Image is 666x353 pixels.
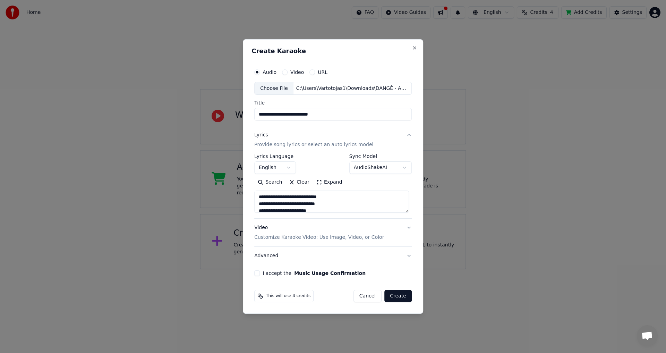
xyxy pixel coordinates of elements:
div: Video [254,225,384,241]
div: C:\Users\Vartotojas1\Downloads\DANGĖ - AŠ ATĖJAU IR IŠEINU..mp3 [293,85,411,92]
button: LyricsProvide song lyrics or select an auto lyrics model [254,126,412,154]
label: Lyrics Language [254,154,296,159]
div: Lyrics [254,132,268,139]
label: I accept the [263,271,366,276]
label: Audio [263,70,276,75]
button: Create [384,290,412,302]
label: Title [254,101,412,106]
button: Cancel [353,290,382,302]
div: LyricsProvide song lyrics or select an auto lyrics model [254,154,412,219]
button: VideoCustomize Karaoke Video: Use Image, Video, or Color [254,219,412,247]
button: Advanced [254,247,412,265]
p: Provide song lyrics or select an auto lyrics model [254,142,373,149]
h2: Create Karaoke [251,48,415,54]
span: This will use 4 credits [266,293,310,299]
label: Video [290,70,304,75]
button: I accept the [294,271,366,276]
p: Customize Karaoke Video: Use Image, Video, or Color [254,234,384,241]
button: Search [254,177,285,188]
button: Expand [313,177,345,188]
div: Choose File [255,82,293,95]
label: URL [318,70,327,75]
button: Clear [285,177,313,188]
label: Sync Model [349,154,412,159]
